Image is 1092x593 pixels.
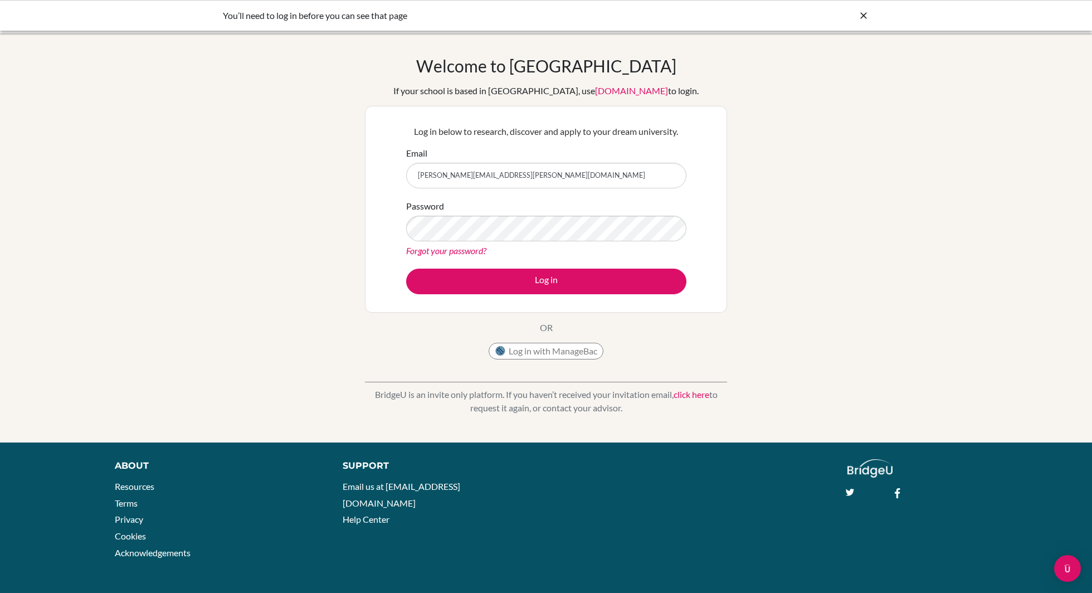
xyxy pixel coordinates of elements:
[115,498,138,508] a: Terms
[343,514,389,524] a: Help Center
[1054,555,1081,582] div: Open Intercom Messenger
[489,343,603,359] button: Log in with ManageBac
[115,531,146,541] a: Cookies
[406,125,686,138] p: Log in below to research, discover and apply to your dream university.
[365,388,727,415] p: BridgeU is an invite only platform. If you haven’t received your invitation email, to request it ...
[343,459,533,473] div: Support
[847,459,893,478] img: logo_white@2x-f4f0deed5e89b7ecb1c2cc34c3e3d731f90f0f143d5ea2071677605dd97b5244.png
[115,481,154,492] a: Resources
[223,9,702,22] div: You’ll need to log in before you can see that page
[406,269,686,294] button: Log in
[406,147,427,160] label: Email
[115,514,143,524] a: Privacy
[115,547,191,558] a: Acknowledgements
[416,56,676,76] h1: Welcome to [GEOGRAPHIC_DATA]
[343,481,460,508] a: Email us at [EMAIL_ADDRESS][DOMAIN_NAME]
[393,84,699,98] div: If your school is based in [GEOGRAPHIC_DATA], use to login.
[540,321,553,334] p: OR
[674,389,709,400] a: click here
[406,245,486,256] a: Forgot your password?
[595,85,668,96] a: [DOMAIN_NAME]
[406,200,444,213] label: Password
[115,459,318,473] div: About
